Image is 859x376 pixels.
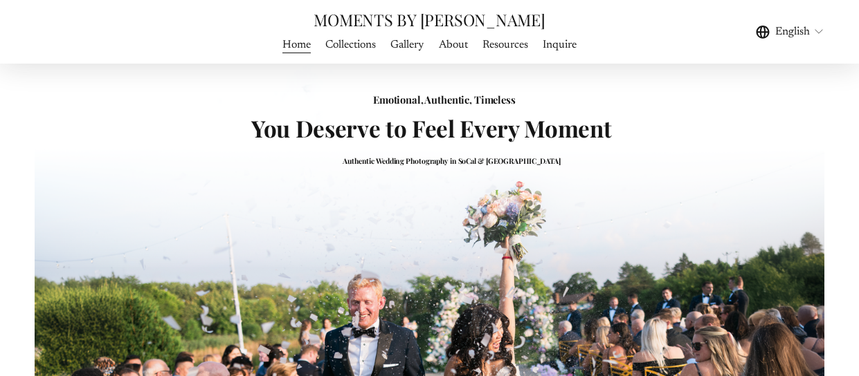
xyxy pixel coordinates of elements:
strong: You Deserve to Feel Every Moment [251,113,611,143]
strong: Emotional, Authentic, Timeless [373,93,516,106]
div: language picker [756,23,825,41]
span: Gallery [390,37,424,53]
a: Home [282,36,311,55]
strong: Authentic Wedding Photography in SoCal & [GEOGRAPHIC_DATA] [343,156,561,166]
a: folder dropdown [390,36,424,55]
a: Resources [482,36,528,55]
span: English [775,23,810,40]
a: About [439,36,468,55]
a: Collections [325,36,376,55]
a: Inquire [543,36,577,55]
a: MOMENTS BY [PERSON_NAME] [314,9,545,30]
